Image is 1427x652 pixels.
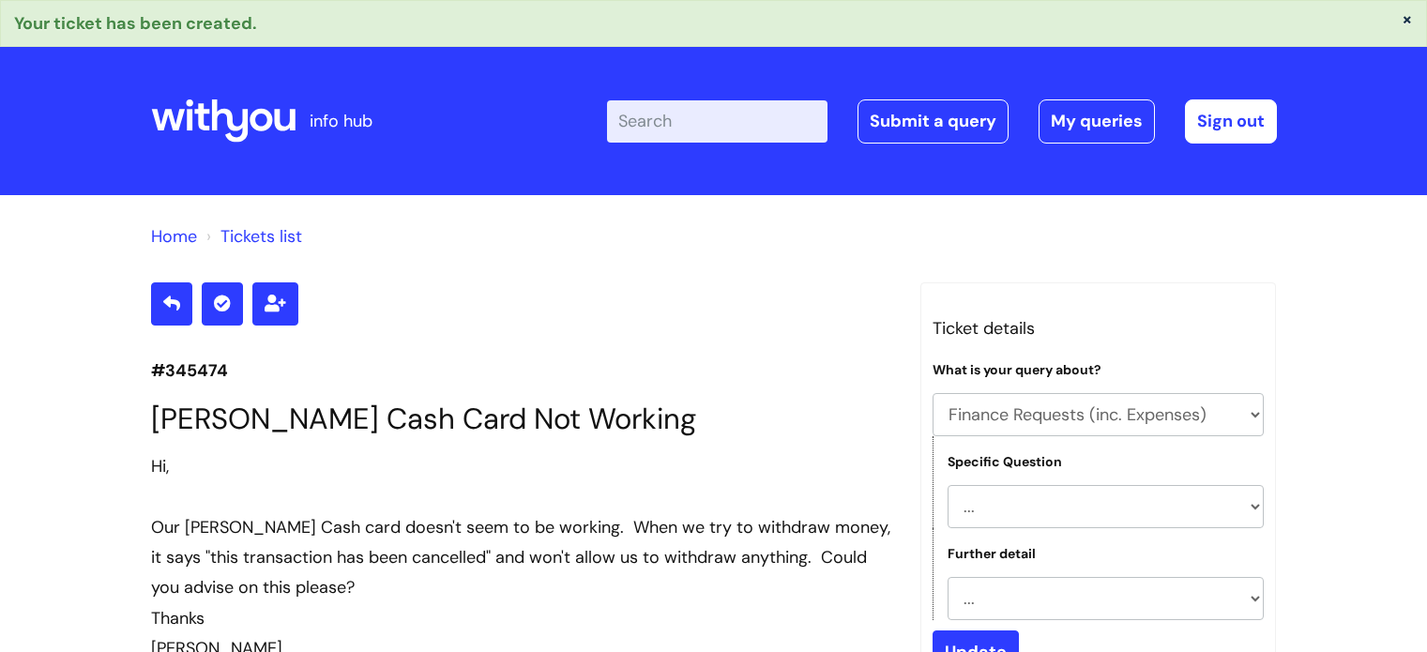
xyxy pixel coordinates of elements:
label: What is your query about? [933,362,1101,378]
div: | - [607,99,1277,143]
p: info hub [310,106,372,136]
a: Tickets list [220,225,302,248]
div: Hi, [151,451,892,481]
h1: [PERSON_NAME] Cash Card Not Working [151,402,892,436]
li: Solution home [151,221,197,251]
li: Tickets list [202,221,302,251]
a: My queries [1039,99,1155,143]
a: Home [151,225,197,248]
label: Specific Question [948,454,1062,470]
input: Search [607,100,827,142]
a: Submit a query [858,99,1009,143]
div: Our [PERSON_NAME] Cash card doesn't seem to be working. When we try to withdraw money, it says "t... [151,512,892,603]
a: Sign out [1185,99,1277,143]
p: #345474 [151,356,892,386]
div: Thanks [151,603,892,633]
button: × [1402,10,1413,27]
label: Further detail [948,546,1036,562]
h3: Ticket details [933,313,1265,343]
